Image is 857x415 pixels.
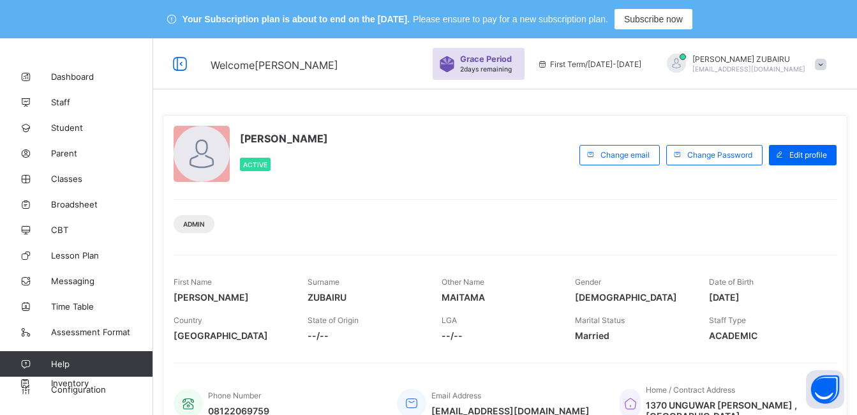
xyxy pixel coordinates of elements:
span: MAITAMA [442,292,556,303]
img: sticker-purple.71386a28dfed39d6af7621340158ba97.svg [439,56,455,72]
span: Date of Birth [709,277,754,287]
span: Email Address [431,391,481,400]
div: SAGEERZUBAIRU [654,54,833,75]
span: First Name [174,277,212,287]
span: Broadsheet [51,199,153,209]
span: --/-- [308,330,422,341]
span: 2 days remaining [460,65,512,73]
span: --/-- [442,330,556,341]
span: Assessment Format [51,327,153,337]
span: ZUBAIRU [308,292,422,303]
span: Gender [575,277,601,287]
span: Parent [51,148,153,158]
button: Open asap [806,370,844,409]
span: Country [174,315,202,325]
span: Edit profile [789,150,827,160]
span: Change email [600,150,650,160]
span: Other Name [442,277,484,287]
span: Help [51,359,153,369]
span: [DEMOGRAPHIC_DATA] [575,292,690,303]
span: Student [51,123,153,133]
span: ACADEMIC [709,330,824,341]
span: Grace Period [460,54,512,64]
span: Change Password [687,150,752,160]
span: Married [575,330,690,341]
span: [DATE] [709,292,824,303]
span: CBT [51,225,153,235]
span: Phone Number [208,391,261,400]
span: Please ensure to pay for a new subscription plan. [413,14,608,24]
span: Time Table [51,301,153,312]
span: Welcome [PERSON_NAME] [211,59,338,72]
span: Subscribe now [624,14,683,24]
span: Surname [308,277,339,287]
span: Home / Contract Address [646,385,735,395]
span: [GEOGRAPHIC_DATA] [174,330,288,341]
span: Active [243,161,267,169]
span: Dashboard [51,72,153,82]
span: [PERSON_NAME] [240,132,328,145]
span: State of Origin [308,315,359,325]
span: session/term information [537,59,641,69]
span: Configuration [51,384,153,395]
span: Messaging [51,276,153,286]
span: [PERSON_NAME] [174,292,288,303]
span: Your Subscription plan is about to end on the [DATE]. [183,14,410,24]
span: Lesson Plan [51,250,153,260]
span: Admin [183,220,205,228]
span: Classes [51,174,153,184]
span: Staff [51,97,153,107]
span: [PERSON_NAME] ZUBAIRU [692,54,805,64]
span: LGA [442,315,457,325]
span: [EMAIL_ADDRESS][DOMAIN_NAME] [692,65,805,73]
span: Marital Status [575,315,625,325]
span: Staff Type [709,315,746,325]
